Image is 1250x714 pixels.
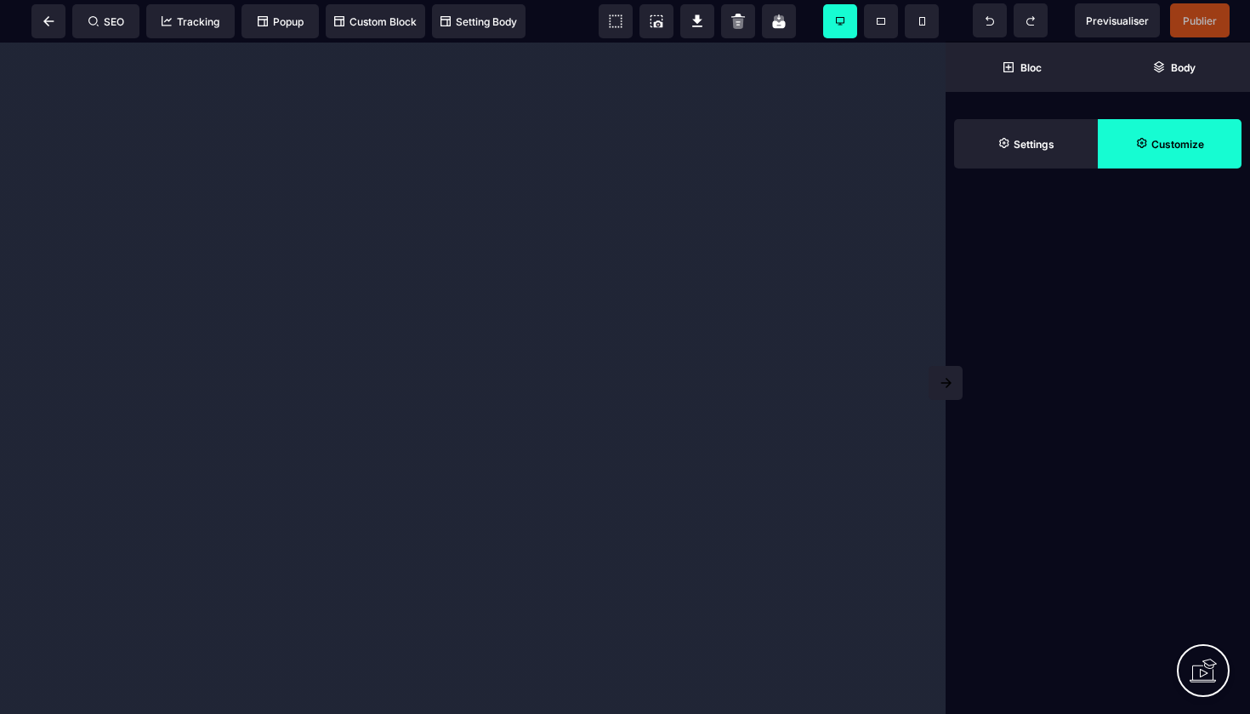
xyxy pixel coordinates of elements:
span: Screenshot [639,4,673,38]
strong: Customize [1151,138,1204,151]
span: Open Layer Manager [1098,43,1250,92]
span: Setting Body [440,15,517,28]
span: Custom Block [334,15,417,28]
span: Settings [954,119,1098,169]
span: Preview [1075,3,1160,37]
span: Publier [1183,14,1217,27]
span: Open Style Manager [1098,119,1241,169]
span: Open Blocks [946,43,1098,92]
span: View components [599,4,633,38]
span: Popup [258,15,304,28]
strong: Bloc [1020,61,1042,74]
span: Previsualiser [1086,14,1149,27]
span: Tracking [162,15,219,28]
span: SEO [88,15,124,28]
strong: Body [1171,61,1196,74]
strong: Settings [1014,138,1054,151]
